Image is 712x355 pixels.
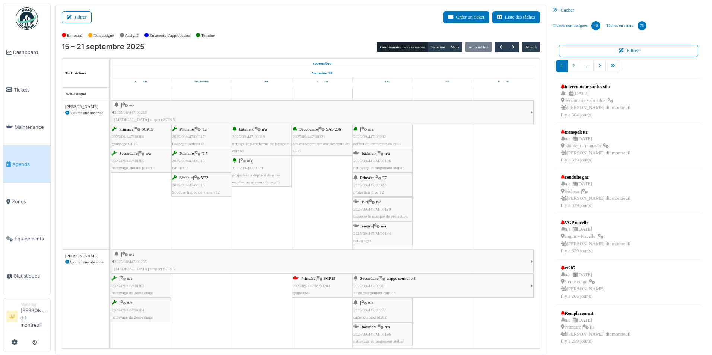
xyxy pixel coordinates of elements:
[262,127,267,131] span: n/a
[201,175,208,180] span: V32
[353,190,384,194] span: protection pied T2
[3,183,50,220] a: Zones
[603,16,649,36] a: Tâches en retard
[67,32,82,39] label: En retard
[65,103,107,110] div: [PERSON_NAME]
[20,301,47,332] li: [PERSON_NAME] dit montreuil
[353,291,396,295] span: Fuite chargement camion
[65,259,107,265] div: Ajouter une absence
[435,78,452,87] a: 20 septembre 2025
[556,60,568,72] a: 1
[129,252,134,256] span: n/a
[353,332,391,336] span: 2025/09/447/M/00196
[172,134,205,139] span: 2025/09/447/00317
[232,141,290,153] span: nettoyé la plate forme de lavage et enrobé
[299,127,318,131] span: Secondaire
[93,32,114,39] label: Non assigné
[114,251,530,272] div: |
[12,198,47,205] span: Zones
[556,60,702,78] nav: pager
[559,217,632,256] a: VGP nacelle n/a |[DATE] engins - Nacelle | [PERSON_NAME] dit montreuilIl y a 329 jour(s)
[6,301,47,333] a: JJ Manager[PERSON_NAME] dit montreuil
[561,180,630,209] div: n/a | [DATE] Sécheur | [PERSON_NAME] dit montreuil Il y a 329 jour(s)
[353,315,387,319] span: capot du pied rd202
[360,276,379,281] span: Secondaire
[353,308,386,312] span: 2025/09/447/00277
[142,127,153,131] span: SCP15
[3,71,50,108] a: Tickets
[314,78,330,87] a: 18 septembre 2025
[559,127,632,166] a: transpalette n/a |[DATE] bâtiment - magasin | [PERSON_NAME] dit montreuilIl y a 329 jour(s)
[492,11,540,23] button: Liste des tâches
[362,324,376,329] span: bâtiment
[353,207,391,211] span: 2025/09/447/M/00159
[561,129,630,135] div: transpalette
[522,42,540,52] button: Aller à
[353,299,412,321] div: |
[172,141,204,146] span: Balisage rouleau t2
[16,7,38,30] img: Badge_color-CXgf-gQk.svg
[112,141,137,146] span: graissage CP15
[559,172,632,211] a: conduite gaz n/a |[DATE] Sécheur | [PERSON_NAME] dit montreuilIl y a 329 jour(s)
[293,284,330,288] span: 2025/09/447/M/00204
[387,276,416,281] span: trappe sous silo 3
[579,60,594,72] a: …
[112,299,170,321] div: |
[65,71,86,75] span: Techniciens
[114,117,175,122] span: [MEDICAL_DATA] suspect SCP15
[193,78,210,87] a: 16 septembre 2025
[353,238,371,243] span: nettoyages
[495,78,512,87] a: 21 septembre 2025
[448,42,463,52] button: Mois
[114,110,147,115] span: 2025/08/447/00235
[561,219,630,226] div: VGP nacelle
[172,190,220,194] span: Soudure trappe de visite v32
[311,59,334,68] a: 15 septembre 2025
[561,90,630,119] div: 1 | [DATE] Secondaire - sur silos | [PERSON_NAME] dit montreuil Il y a 364 jour(s)
[127,276,133,281] span: n/a
[375,78,391,87] a: 19 septembre 2025
[353,150,412,172] div: |
[239,127,254,131] span: bâtiment
[3,34,50,71] a: Dashboard
[65,253,107,259] div: [PERSON_NAME]
[377,42,427,52] button: Gestionnaire de ressources
[12,161,47,168] span: Agenda
[112,308,144,312] span: 2025/09/447/00304
[3,258,50,295] a: Statistiques
[172,183,205,187] span: 2025/09/447/00316
[353,126,412,147] div: |
[443,11,489,23] button: Créer un ticket
[293,134,325,139] span: 2025/09/447/00321
[114,259,147,264] span: 2025/08/447/00235
[353,183,386,187] span: 2025/09/447/00322
[559,308,632,347] a: Remplacement n/a |[DATE] Primaire |T1 [PERSON_NAME] dit montreuilIl y a 259 jour(s)
[20,301,47,307] div: Manager
[362,199,368,204] span: EPI
[353,223,412,244] div: |
[381,224,386,228] span: n/a
[561,317,630,345] div: n/a | [DATE] Primaire | T1 [PERSON_NAME] dit montreuil Il y a 259 jour(s)
[172,150,231,172] div: |
[559,81,632,121] a: interrupteur sur les silo 1 |[DATE] Secondaire - sur silos | [PERSON_NAME] dit montreuilIl y a 36...
[559,263,607,302] a: vt205 n/a |[DATE] 3 eme etage | [PERSON_NAME]Il y a 206 jour(s)
[385,151,390,156] span: n/a
[353,214,408,218] span: inspecté le masque de protection
[232,157,291,186] div: |
[112,166,155,170] span: nettoyage, dessus le silo 1
[638,21,646,30] div: 75
[3,220,50,258] a: Équipements
[293,141,350,153] span: Vis manquant sur une descente du s236
[376,199,382,204] span: n/a
[114,102,530,123] div: |
[232,134,265,139] span: 2025/09/447/00319
[591,21,600,30] div: 46
[561,83,630,90] div: interrupteur sur les silo
[254,78,270,87] a: 17 septembre 2025
[202,127,206,131] span: T2
[202,151,207,156] span: T 7
[326,127,341,131] span: SAS 236
[179,127,194,131] span: Primaire
[112,291,153,295] span: nettoyage du 2eme étage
